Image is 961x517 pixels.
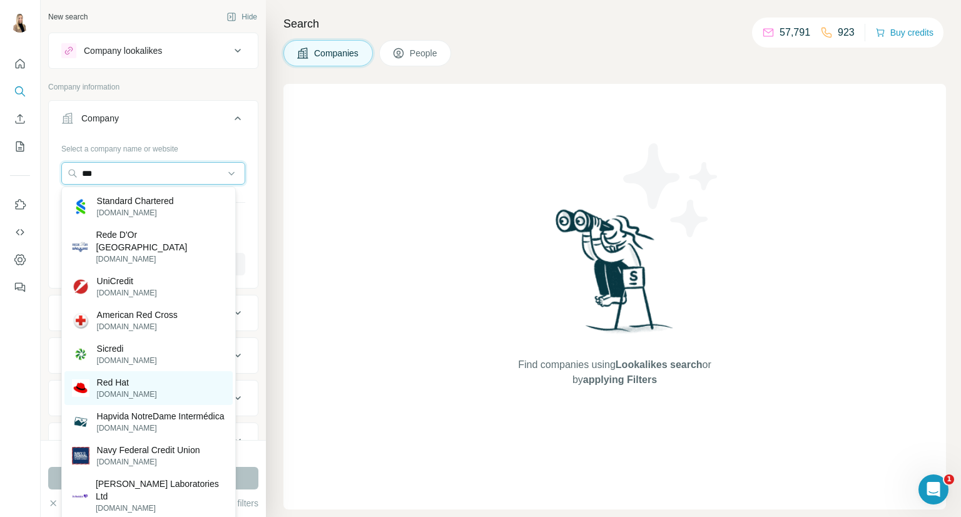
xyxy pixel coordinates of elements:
[72,346,89,363] img: Sicredi
[918,474,948,504] iframe: Intercom live chat
[48,497,84,509] button: Clear
[218,8,266,26] button: Hide
[410,47,439,59] span: People
[97,309,178,321] p: American Red Cross
[72,379,89,397] img: Red Hat
[616,359,703,370] span: Lookalikes search
[72,488,88,504] img: Dr. Reddy’s Laboratories Ltd
[550,206,680,346] img: Surfe Illustration - Woman searching with binoculars
[10,193,30,216] button: Use Surfe on LinkedIn
[97,376,157,389] p: Red Hat
[96,478,225,503] p: [PERSON_NAME] Laboratories Ltd
[72,238,89,255] img: Rede D'Or São Luiz
[10,53,30,75] button: Quick start
[97,355,157,366] p: [DOMAIN_NAME]
[49,298,258,328] button: Industry
[97,410,225,422] p: Hapvida NotreDame Intermédica
[48,11,88,23] div: New search
[10,80,30,103] button: Search
[49,383,258,413] button: Annual revenue ($)
[96,253,225,265] p: [DOMAIN_NAME]
[97,321,178,332] p: [DOMAIN_NAME]
[944,474,954,484] span: 1
[615,134,728,247] img: Surfe Illustration - Stars
[84,44,162,57] div: Company lookalikes
[49,36,258,66] button: Company lookalikes
[10,135,30,158] button: My lists
[10,221,30,243] button: Use Surfe API
[81,112,119,125] div: Company
[97,275,157,287] p: UniCredit
[96,503,225,514] p: [DOMAIN_NAME]
[97,456,200,468] p: [DOMAIN_NAME]
[10,276,30,299] button: Feedback
[875,24,933,41] button: Buy credits
[72,278,89,295] img: UniCredit
[49,103,258,138] button: Company
[10,108,30,130] button: Enrich CSV
[514,357,714,387] span: Find companies using or by
[49,340,258,371] button: HQ location
[97,207,174,218] p: [DOMAIN_NAME]
[780,25,810,40] p: 57,791
[314,47,360,59] span: Companies
[48,81,258,93] p: Company information
[97,195,174,207] p: Standard Chartered
[97,444,200,456] p: Navy Federal Credit Union
[72,312,89,329] img: American Red Cross
[583,374,657,385] span: applying Filters
[10,13,30,33] img: Avatar
[97,342,157,355] p: Sicredi
[72,413,89,431] img: Hapvida NotreDame Intermédica
[72,447,89,464] img: Navy Federal Credit Union
[49,426,258,456] button: Employees (size)
[61,138,245,155] div: Select a company name or website
[96,228,225,253] p: Rede D'Or [GEOGRAPHIC_DATA]
[97,287,157,299] p: [DOMAIN_NAME]
[97,422,225,434] p: [DOMAIN_NAME]
[283,15,946,33] h4: Search
[97,389,157,400] p: [DOMAIN_NAME]
[10,248,30,271] button: Dashboard
[72,198,89,215] img: Standard Chartered
[838,25,855,40] p: 923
